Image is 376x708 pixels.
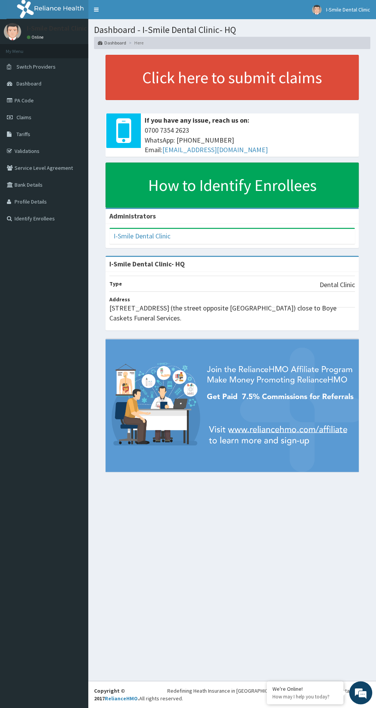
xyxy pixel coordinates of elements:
[145,125,355,155] span: 0700 7354 2623 WhatsApp: [PHONE_NUMBER] Email:
[88,681,376,708] footer: All rights reserved.
[27,25,87,32] p: I-Smile Dental Clinic
[145,116,249,125] b: If you have any issue, reach us on:
[109,280,122,287] b: Type
[109,260,185,268] strong: I-Smile Dental Clinic- HQ
[106,55,359,100] a: Click here to submit claims
[94,25,370,35] h1: Dashboard - I-Smile Dental Clinic- HQ
[272,685,338,692] div: We're Online!
[162,145,268,154] a: [EMAIL_ADDRESS][DOMAIN_NAME]
[114,232,170,240] a: I-Smile Dental Clinic
[4,23,21,40] img: User Image
[109,212,156,220] b: Administrators
[16,131,30,138] span: Tariffs
[106,163,359,208] a: How to Identify Enrollees
[16,114,31,121] span: Claims
[27,34,45,40] a: Online
[326,6,370,13] span: I-Smile Dental Clinic
[272,693,338,700] p: How may I help you today?
[105,695,138,702] a: RelianceHMO
[127,39,143,46] li: Here
[16,80,41,87] span: Dashboard
[312,5,322,15] img: User Image
[106,339,359,471] img: provider-team-banner.png
[320,280,355,290] p: Dental Clinic
[98,39,126,46] a: Dashboard
[167,687,370,695] div: Redefining Heath Insurance in [GEOGRAPHIC_DATA] using Telemedicine and Data Science!
[16,63,56,70] span: Switch Providers
[109,296,130,303] b: Address
[94,687,139,702] strong: Copyright © 2017 .
[109,303,355,323] p: [STREET_ADDRESS] (the street opposite [GEOGRAPHIC_DATA]) close to Boye Caskets Funeral Services.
